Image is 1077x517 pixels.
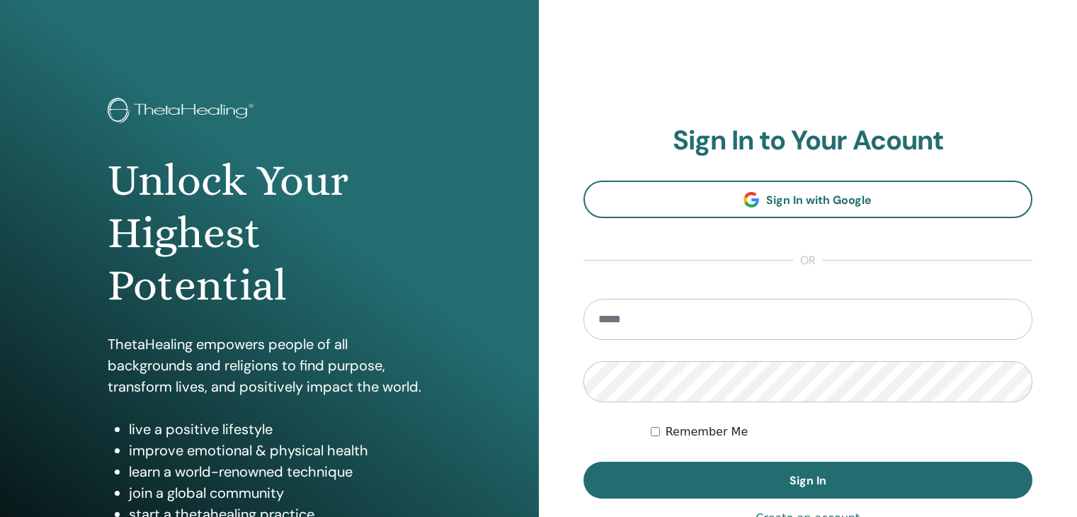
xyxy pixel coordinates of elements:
h2: Sign In to Your Acount [583,125,1033,157]
div: Keep me authenticated indefinitely or until I manually logout [651,424,1032,441]
li: join a global community [129,482,431,504]
span: or [793,252,823,269]
span: Sign In with Google [766,193,872,208]
li: learn a world-renowned technique [129,461,431,482]
p: ThetaHealing empowers people of all backgrounds and religions to find purpose, transform lives, a... [108,334,431,397]
li: improve emotional & physical health [129,440,431,461]
span: Sign In [790,473,826,488]
button: Sign In [583,462,1033,499]
h1: Unlock Your Highest Potential [108,154,431,312]
label: Remember Me [666,424,748,441]
a: Sign In with Google [583,181,1033,218]
li: live a positive lifestyle [129,419,431,440]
